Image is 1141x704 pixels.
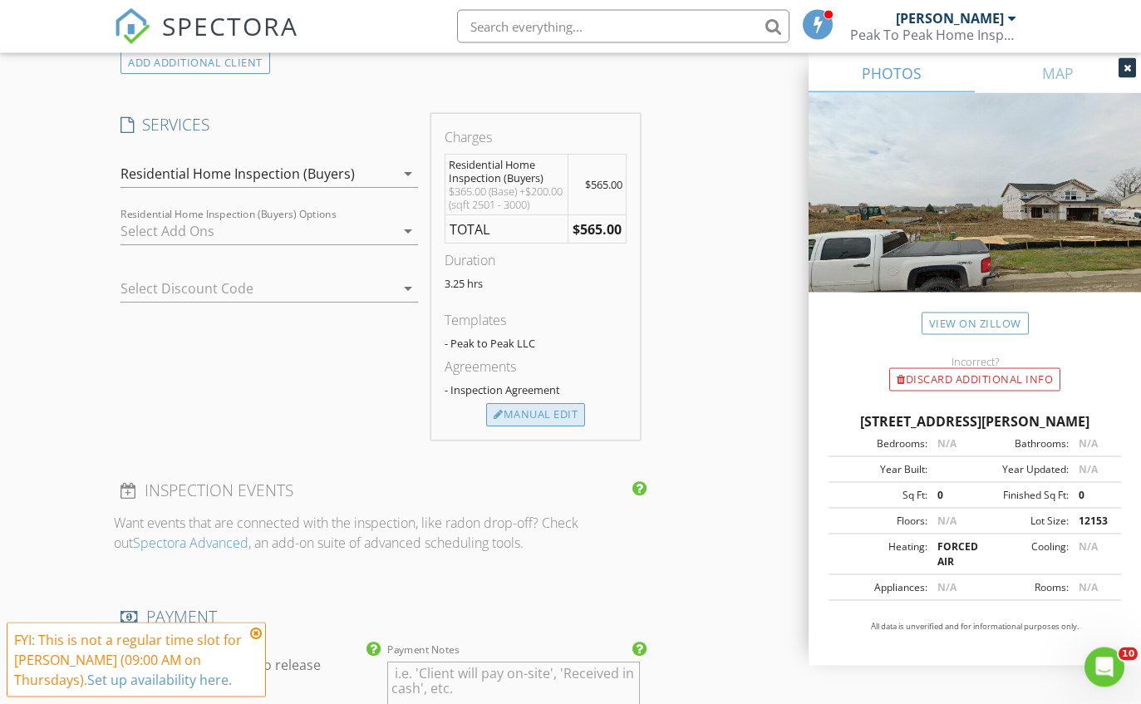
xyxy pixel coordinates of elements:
input: Search everything... [457,10,789,43]
a: MAP [975,53,1141,93]
div: - Peak to Peak LLC [445,337,627,351]
div: Year Built: [834,462,927,477]
span: N/A [1079,436,1098,450]
div: Sq Ft: [834,488,927,503]
div: 0 [927,488,975,503]
a: Spectora Advanced [133,534,248,553]
h4: PAYMENT [120,607,640,628]
div: Floors: [834,514,927,529]
div: Residential Home Inspection (Buyers) [120,167,355,182]
div: Templates [445,311,627,331]
div: Agreements [445,357,627,377]
div: Discard Additional info [889,368,1060,391]
p: 3.25 hrs [445,278,627,291]
div: Charges [445,128,627,148]
span: N/A [937,580,957,594]
span: N/A [937,436,957,450]
div: FYI: This is not a regular time slot for [PERSON_NAME] (09:00 AM on Thursdays). [14,630,245,690]
td: TOTAL [445,215,568,244]
span: $565.00 [585,178,622,193]
span: N/A [1079,462,1098,476]
a: PHOTOS [809,53,975,93]
div: Appliances: [834,580,927,595]
i: arrow_drop_down [398,222,418,242]
i: arrow_drop_down [398,279,418,299]
div: - Inspection Agreement [445,384,627,397]
div: FORCED AIR [927,539,975,569]
div: Manual Edit [486,404,585,427]
div: Heating: [834,539,927,569]
div: 0 [1069,488,1116,503]
a: Set up availability here. [87,671,232,689]
div: Rooms: [975,580,1069,595]
div: Peak To Peak Home Inspection [850,27,1016,43]
span: SPECTORA [162,8,298,43]
p: Want events that are connected with the inspection, like radon drop-off? Check out , an add-on su... [114,514,647,554]
div: ADD ADDITIONAL client [120,52,270,75]
span: N/A [937,514,957,528]
div: Year Updated: [975,462,1069,477]
p: All data is unverified and for informational purposes only. [829,621,1121,633]
div: [STREET_ADDRESS][PERSON_NAME] [829,411,1121,431]
img: streetview [809,93,1141,332]
div: 12153 [1069,514,1116,529]
h4: SERVICES [120,115,418,136]
span: N/A [1079,539,1098,554]
span: 10 [1119,647,1138,661]
h4: INSPECTION EVENTS [120,480,640,502]
div: Incorrect? [809,355,1141,368]
i: arrow_drop_down [398,165,418,185]
iframe: Intercom live chat [1084,647,1124,687]
div: $365.00 (Base) +$200.00 (sqft 2501 - 3000) [449,185,565,212]
div: Finished Sq Ft: [975,488,1069,503]
div: Residential Home Inspection (Buyers) [449,159,565,185]
div: [PERSON_NAME] [896,10,1004,27]
strong: $565.00 [573,221,622,239]
a: View on Zillow [922,313,1029,335]
div: Bathrooms: [975,436,1069,451]
div: Lot Size: [975,514,1069,529]
div: Duration [445,251,627,271]
div: Cooling: [975,539,1069,569]
img: The Best Home Inspection Software - Spectora [114,8,150,45]
a: SPECTORA [114,22,298,57]
span: N/A [1079,580,1098,594]
div: Bedrooms: [834,436,927,451]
